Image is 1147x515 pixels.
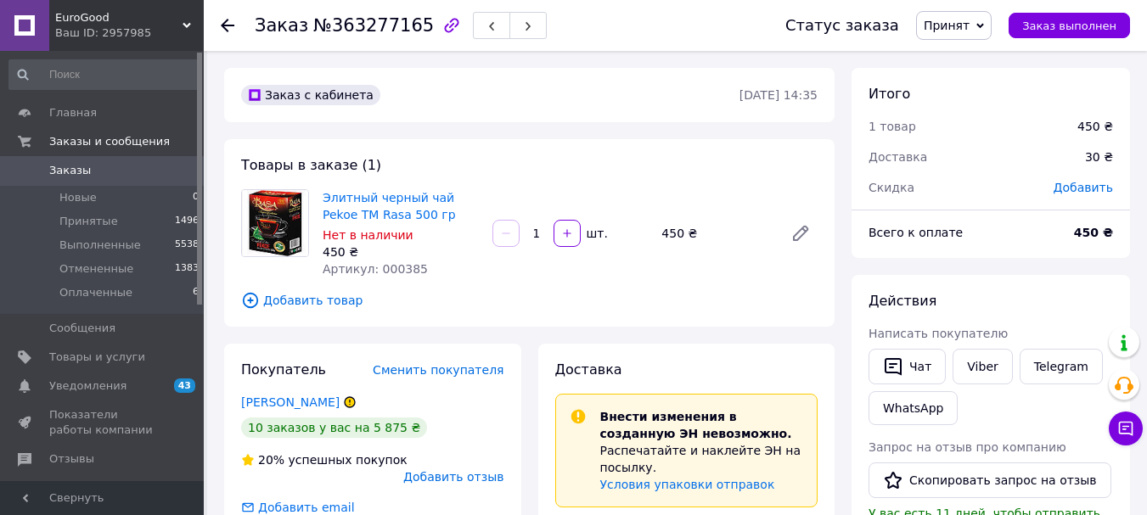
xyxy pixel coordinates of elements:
[784,216,818,250] a: Редактировать
[869,120,916,133] span: 1 товар
[241,157,381,173] span: Товары в заказе (1)
[953,349,1012,384] a: Viber
[59,285,132,300] span: Оплаченные
[49,451,94,467] span: Отзывы
[49,163,91,178] span: Заказы
[869,349,946,384] button: Чат
[323,244,479,260] div: 450 ₴
[1109,411,1143,445] button: Чат с покупателем
[175,238,199,253] span: 5538
[258,453,284,467] span: 20%
[869,226,963,239] span: Всего к оплате
[49,321,115,336] span: Сообщения
[869,462,1111,498] button: Скопировать запрос на отзыв
[55,25,204,41] div: Ваш ID: 2957985
[175,261,199,277] span: 1383
[869,181,914,194] span: Скидка
[403,470,503,484] span: Добавить отзыв
[255,15,308,36] span: Заказ
[193,285,199,300] span: 6
[869,391,958,425] a: WhatsApp
[1022,20,1116,32] span: Заказ выполнен
[555,361,622,378] span: Доставка
[1009,13,1130,38] button: Заказ выполнен
[600,478,775,491] a: Условия упаковки отправок
[174,378,195,393] span: 43
[59,190,97,205] span: Новые
[241,85,380,105] div: Заказ с кабинета
[241,417,427,438] div: 10 заказов у вас на 5 875 ₴
[785,17,899,34] div: Статус заказа
[323,262,428,276] span: Артикул: 000385
[739,88,818,102] time: [DATE] 14:35
[1074,226,1113,239] b: 450 ₴
[175,214,199,229] span: 1496
[1020,349,1103,384] a: Telegram
[373,363,503,377] span: Сменить покупателя
[59,214,118,229] span: Принятые
[1075,138,1123,176] div: 30 ₴
[869,293,936,309] span: Действия
[600,442,804,476] p: Распечатайте и наклейте ЭН на посылку.
[582,225,610,242] div: шт.
[241,361,326,378] span: Покупатель
[59,238,141,253] span: Выполненные
[241,395,340,409] a: [PERSON_NAME]
[49,378,127,394] span: Уведомления
[49,350,145,365] span: Товары и услуги
[193,190,199,205] span: 0
[323,228,413,242] span: Нет в наличии
[1054,181,1113,194] span: Добавить
[655,221,777,245] div: 450 ₴
[241,451,408,468] div: успешных покупок
[323,191,456,221] a: Элитный черный чай Pekoe ТМ Rasa 500 гр
[869,150,927,164] span: Доставка
[600,410,792,440] span: Внести изменения в созданную ЭН невозможно.
[8,59,200,90] input: Поиск
[49,134,170,149] span: Заказы и сообщения
[242,190,308,256] img: Элитный черный чай Pekoe ТМ Rasa 500 гр
[1077,118,1113,135] div: 450 ₴
[241,291,818,310] span: Добавить товар
[869,440,1066,454] span: Запрос на отзыв про компанию
[869,86,910,102] span: Итого
[313,15,434,36] span: №363277165
[49,105,97,120] span: Главная
[59,261,133,277] span: Отмененные
[924,19,970,32] span: Принят
[49,407,157,438] span: Показатели работы компании
[221,17,234,34] div: Вернуться назад
[869,327,1008,340] span: Написать покупателю
[55,10,183,25] span: EuroGood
